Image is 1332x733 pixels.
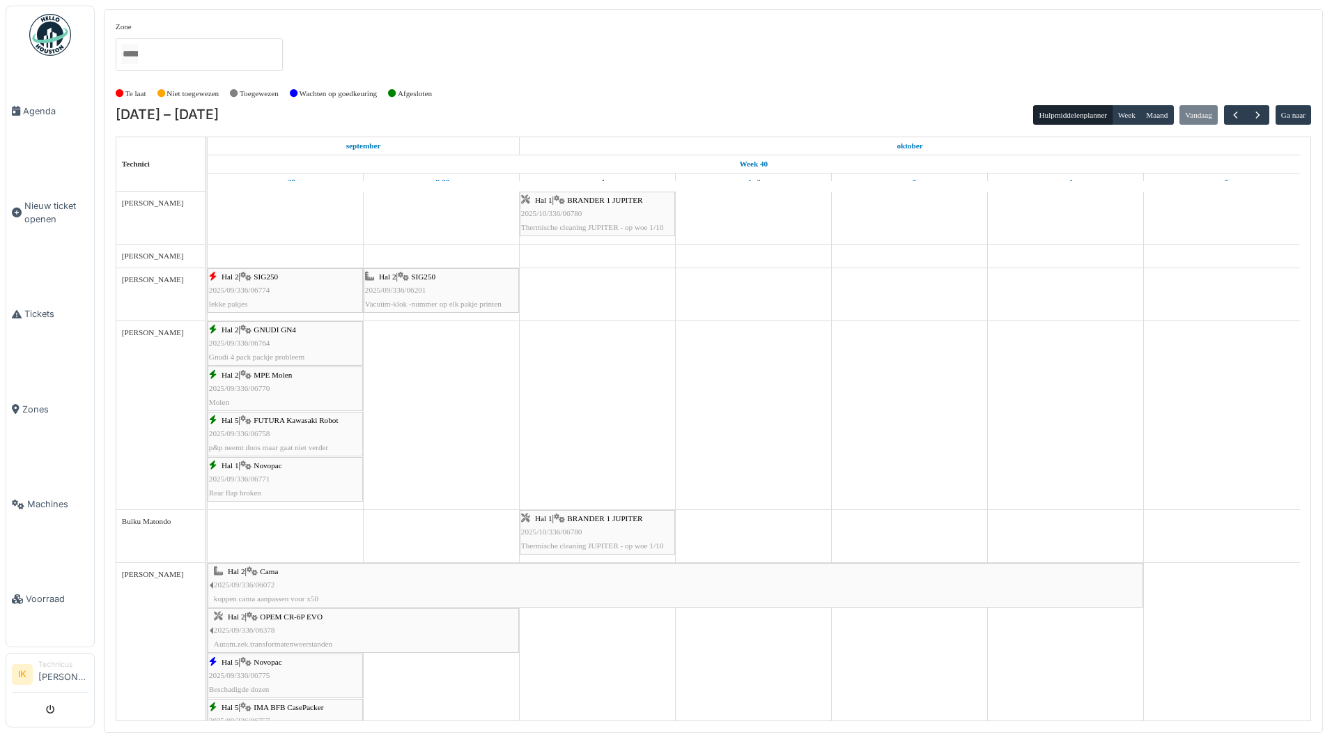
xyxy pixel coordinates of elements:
a: Nieuw ticket openen [6,158,94,267]
span: FUTURA Kawasaki Robot [254,416,338,424]
span: 2025/09/336/06770 [209,384,270,392]
a: Machines [6,457,94,552]
span: MPE Molen [254,371,292,379]
div: | [214,565,1142,605]
span: Machines [27,497,88,511]
div: | [209,459,362,500]
div: | [209,369,362,409]
span: Gnudi 4 pack packje probleem [209,353,304,361]
span: Cama [260,567,278,576]
div: | [209,323,362,364]
a: 4 oktober 2025 [1055,173,1076,191]
span: Hal 2 [222,325,239,334]
a: Week 40 [736,155,771,173]
span: BRANDER 1 JUPITER [567,514,642,523]
span: Novopac [254,461,281,470]
span: [PERSON_NAME] [122,275,184,284]
span: Beschadigde dozen [209,685,270,693]
a: Agenda [6,63,94,158]
span: Novopac [254,658,281,666]
label: Niet toegewezen [166,88,219,100]
span: lekke pakjes [209,300,248,308]
button: Maand [1140,105,1174,125]
span: Buiku Matondo [122,517,171,525]
span: Hal 2 [228,612,245,621]
button: Vandaag [1179,105,1218,125]
span: IMA BFB CasePacker [254,703,323,711]
span: 2025/09/336/06201 [365,286,426,294]
span: Autom.zek.transformatenweerstanden [214,640,332,648]
span: Hal 2 [379,272,396,281]
span: Thermische cleaning JUPITER - op woe 1/10 [521,223,663,231]
button: Volgende [1246,105,1269,125]
div: | [521,194,674,234]
a: 2 oktober 2025 [743,173,764,191]
a: 29 september 2025 [343,137,385,155]
span: Tickets [24,307,88,321]
a: IK Technicus[PERSON_NAME] [12,659,88,693]
span: Technici [122,160,150,168]
span: [PERSON_NAME] [122,328,184,337]
span: Rear flap broken [209,488,261,497]
span: Vacuüm-klok -nummer op elk pakje printen [365,300,502,308]
span: Hal 5 [222,658,239,666]
button: Week [1112,105,1141,125]
a: 30 september 2025 [430,173,453,191]
a: 1 oktober 2025 [893,137,926,155]
input: Alles [121,44,138,64]
span: Hal 5 [222,703,239,711]
label: Toegewezen [240,88,279,100]
span: Hal 2 [222,371,239,379]
span: SIG250 [411,272,435,281]
a: Zones [6,362,94,456]
span: 2025/09/336/06378 [214,626,275,634]
span: Hal 1 [222,461,239,470]
span: p&p neemt doos maar gaat niet verder [209,443,328,452]
span: Hal 1 [535,514,552,523]
a: Tickets [6,267,94,362]
span: GNUDI GN4 [254,325,296,334]
span: BRANDER 1 JUPITER [567,196,642,204]
span: Hal 2 [222,272,239,281]
span: 2025/09/336/06775 [209,671,270,679]
img: Badge_color-CXgf-gQk.svg [29,14,71,56]
span: SIG250 [254,272,278,281]
span: Hal 1 [535,196,552,204]
span: 2025/10/336/06780 [521,527,582,536]
span: Nieuw ticket openen [24,199,88,226]
button: Hulpmiddelenplanner [1033,105,1113,125]
span: 2025/10/336/06780 [521,209,582,217]
li: [PERSON_NAME] [38,659,88,689]
label: Afgesloten [398,88,432,100]
span: Agenda [23,105,88,118]
span: Molen [209,398,229,406]
div: | [214,610,518,651]
span: Zones [22,403,88,416]
span: OPEM CR-6P EVO [260,612,323,621]
span: Thermische cleaning JUPITER - op woe 1/10 [521,541,663,550]
span: Hal 2 [228,567,245,576]
span: 2025/09/336/06771 [209,474,270,483]
span: koppen cama aanpassen voor x50 [214,594,318,603]
a: 29 september 2025 [272,173,299,191]
div: | [521,512,674,553]
span: 2025/09/336/06764 [209,339,270,347]
button: Ga naar [1276,105,1312,125]
div: | [209,270,362,311]
label: Zone [116,21,132,33]
span: [PERSON_NAME] [122,252,184,260]
a: 3 oktober 2025 [899,173,920,191]
span: 2025/09/336/06757 [209,716,270,725]
a: 5 oktober 2025 [1212,173,1232,191]
div: Technicus [38,659,88,670]
span: 2025/09/336/06774 [209,286,270,294]
a: 1 oktober 2025 [587,173,609,191]
li: IK [12,664,33,685]
h2: [DATE] – [DATE] [116,107,219,123]
label: Te laat [125,88,146,100]
span: 2025/09/336/06758 [209,429,270,438]
button: Vorige [1224,105,1247,125]
span: Hal 5 [222,416,239,424]
span: 2025/09/336/06072 [214,580,275,589]
label: Wachten op goedkeuring [300,88,378,100]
